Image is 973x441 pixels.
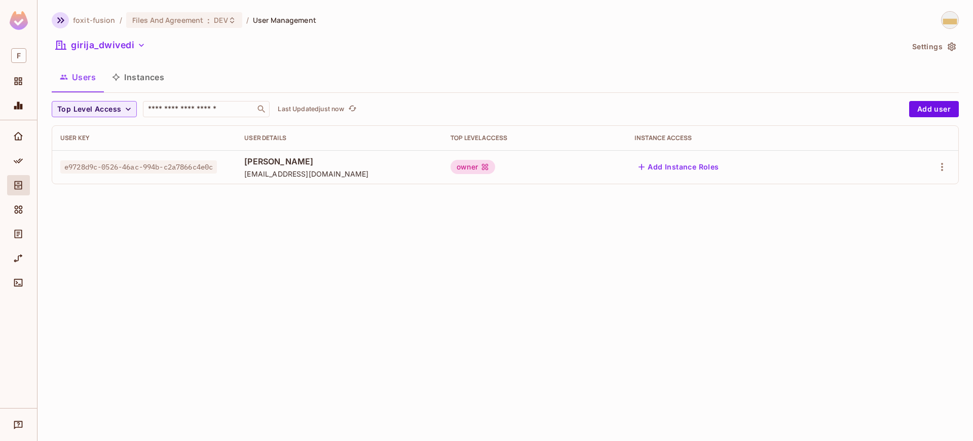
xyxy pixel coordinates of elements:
div: Home [7,126,30,147]
div: Workspace: foxit-fusion [7,44,30,67]
button: Settings [908,39,959,55]
div: User Details [244,134,434,142]
span: : [207,16,210,24]
span: refresh [348,104,357,114]
button: girija_dwivedi [52,37,149,53]
span: e9728d9c-0526-46ac-994b-c2a7866c4e0c [60,160,217,174]
span: User Management [253,15,316,25]
div: Connect [7,273,30,293]
p: Last Updated just now [278,105,344,113]
button: Add user [909,101,959,117]
li: / [246,15,249,25]
span: [PERSON_NAME] [244,156,434,167]
span: F [11,48,26,63]
div: Elements [7,199,30,220]
span: Click to refresh data [344,103,358,115]
li: / [120,15,122,25]
div: Audit Log [7,224,30,244]
button: Instances [104,64,172,90]
div: Help & Updates [7,415,30,435]
button: Add Instance Roles [634,159,723,175]
button: Users [52,64,104,90]
button: refresh [346,103,358,115]
img: sumit_bora@foxitsoftware.com [942,12,958,28]
div: User Key [60,134,228,142]
div: Instance Access [634,134,871,142]
div: Projects [7,71,30,91]
div: Policy [7,151,30,171]
button: Top Level Access [52,101,137,117]
div: Directory [7,175,30,195]
span: DEV [214,15,228,25]
span: Files And Agreement [132,15,204,25]
div: Monitoring [7,95,30,116]
div: Top Level Access [451,134,618,142]
div: URL Mapping [7,248,30,268]
span: [EMAIL_ADDRESS][DOMAIN_NAME] [244,169,434,179]
span: the active workspace [73,15,116,25]
div: owner [451,160,495,174]
span: Top Level Access [57,103,121,116]
img: SReyMgAAAABJRU5ErkJggg== [10,11,28,30]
